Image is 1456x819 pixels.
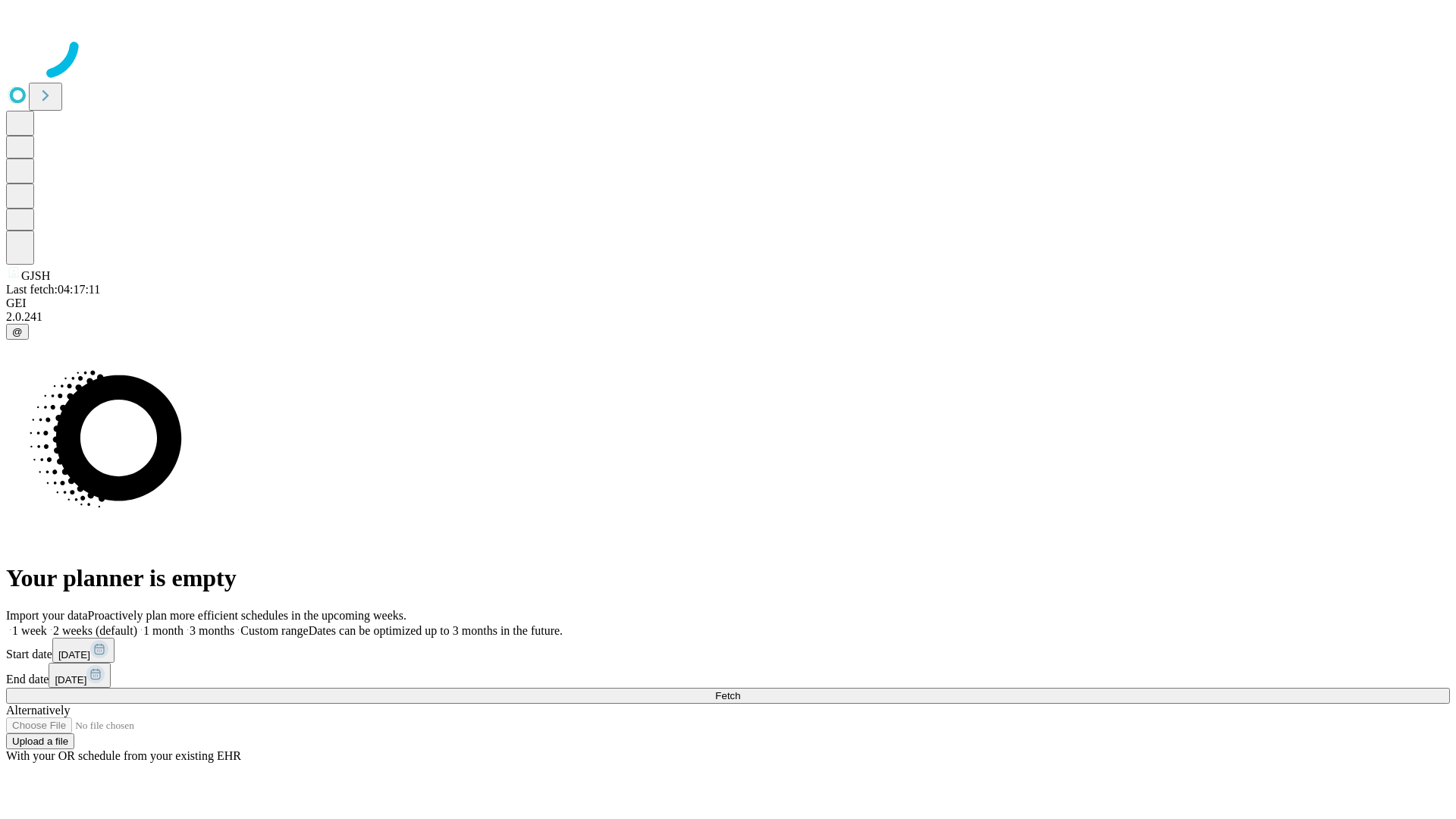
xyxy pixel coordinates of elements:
[52,638,115,663] button: [DATE]
[49,663,111,688] button: [DATE]
[6,324,29,340] button: @
[55,674,86,686] span: [DATE]
[240,624,308,637] span: Custom range
[6,310,1450,324] div: 2.0.241
[58,649,90,661] span: [DATE]
[6,609,88,622] span: Import your data
[6,638,1450,663] div: Start date
[6,749,241,762] span: With your OR schedule from your existing EHR
[309,624,563,637] span: Dates can be optimized up to 3 months in the future.
[12,624,47,637] span: 1 week
[190,624,234,637] span: 3 months
[6,688,1450,704] button: Fetch
[715,690,740,701] span: Fetch
[21,269,50,282] span: GJSH
[53,624,137,637] span: 2 weeks (default)
[88,609,406,622] span: Proactively plan more efficient schedules in the upcoming weeks.
[6,564,1450,592] h1: Your planner is empty
[6,663,1450,688] div: End date
[6,704,70,717] span: Alternatively
[12,326,23,337] span: @
[6,283,100,296] span: Last fetch: 04:17:11
[6,297,1450,310] div: GEI
[6,733,74,749] button: Upload a file
[143,624,184,637] span: 1 month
